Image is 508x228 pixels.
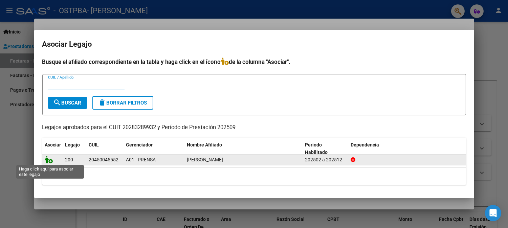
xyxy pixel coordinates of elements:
span: CUIL [89,142,99,147]
span: Gerenciador [126,142,153,147]
datatable-header-cell: CUIL [86,138,124,160]
datatable-header-cell: Dependencia [348,138,466,160]
datatable-header-cell: Periodo Habilitado [302,138,348,160]
span: 200 [65,157,73,162]
button: Buscar [48,97,87,109]
p: Legajos aprobados para el CUIT 20283289932 y Período de Prestación 202509 [42,123,466,132]
datatable-header-cell: Gerenciador [124,138,184,160]
h2: Asociar Legajo [42,38,466,51]
div: 20450045552 [89,156,119,164]
span: Nombre Afiliado [187,142,222,147]
datatable-header-cell: Legajo [63,138,86,160]
span: Dependencia [351,142,379,147]
div: 202502 a 202512 [305,156,345,164]
span: Buscar [53,100,82,106]
span: HERNANDEZ ELIAN MATIAS [187,157,223,162]
datatable-header-cell: Nombre Afiliado [184,138,303,160]
span: A01 - PRENSA [126,157,156,162]
span: Legajo [65,142,80,147]
datatable-header-cell: Asociar [42,138,63,160]
button: Borrar Filtros [92,96,153,110]
div: Open Intercom Messenger [485,205,501,221]
h4: Busque el afiliado correspondiente en la tabla y haga click en el ícono de la columna "Asociar". [42,58,466,66]
mat-icon: delete [98,98,107,107]
span: Asociar [45,142,61,147]
span: Borrar Filtros [98,100,147,106]
span: Periodo Habilitado [305,142,328,155]
div: 1 registros [42,168,466,185]
mat-icon: search [53,98,62,107]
